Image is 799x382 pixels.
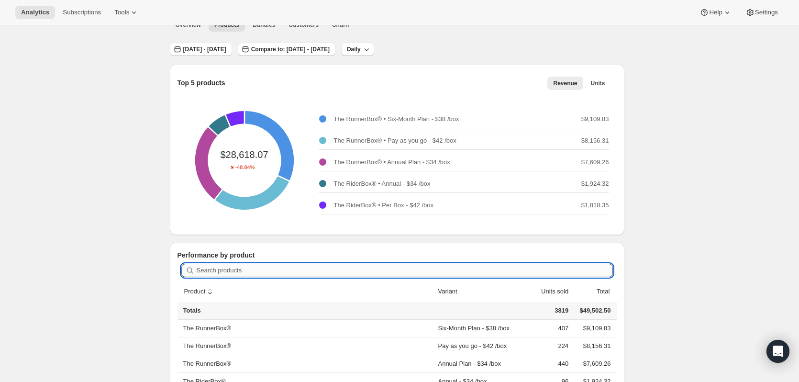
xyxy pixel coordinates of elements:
span: Help [709,9,722,16]
button: Analytics [15,6,55,19]
p: $1,924.32 [581,179,609,189]
p: $1,818.35 [581,201,609,210]
div: Open Intercom Messenger [766,340,789,363]
td: 407 [523,320,571,337]
p: $7,609.26 [581,157,609,167]
th: The RunnerBox® [178,320,435,337]
span: Tools [114,9,129,16]
td: $49,502.50 [571,302,616,320]
span: Compare to: [DATE] - [DATE] [251,45,330,53]
span: Settings [755,9,778,16]
button: Settings [740,6,784,19]
span: Subscriptions [63,9,101,16]
td: 224 [523,337,571,355]
button: Subscriptions [57,6,107,19]
button: Units sold [530,282,570,301]
button: Tools [109,6,144,19]
th: Totals [178,302,435,320]
th: The RunnerBox® [178,337,435,355]
p: Top 5 products [178,78,225,88]
td: 440 [523,355,571,372]
button: [DATE] - [DATE] [170,43,232,56]
td: 3819 [523,302,571,320]
td: Annual Plan - $34 /box [435,355,523,372]
input: Search products [197,264,613,277]
button: sort ascending byProduct [183,282,217,301]
p: Performance by product [178,250,617,260]
td: $8,156.31 [571,337,616,355]
p: $9,109.83 [581,114,609,124]
td: $9,109.83 [571,320,616,337]
span: Analytics [21,9,49,16]
p: The RunnerBox® • Pay as you go - $42 /box [334,136,456,146]
td: Pay as you go - $42 /box [435,337,523,355]
span: Daily [347,45,361,53]
td: $7,609.26 [571,355,616,372]
th: The RunnerBox® [178,355,435,372]
p: $8,156.31 [581,136,609,146]
span: Revenue [553,79,577,87]
p: The RunnerBox® • Six-Month Plan - $38 /box [334,114,459,124]
span: [DATE] - [DATE] [183,45,226,53]
button: Total [586,282,611,301]
p: The RunnerBox® • Annual Plan - $34 /box [334,157,450,167]
p: The RiderBox® • Annual - $34 /box [334,179,431,189]
button: Daily [341,43,374,56]
p: The RiderBox® • Per Box - $42 /box [334,201,434,210]
span: Units [591,79,605,87]
button: Help [694,6,737,19]
button: Compare to: [DATE] - [DATE] [238,43,335,56]
td: Six-Month Plan - $38 /box [435,320,523,337]
button: Variant [436,282,468,301]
